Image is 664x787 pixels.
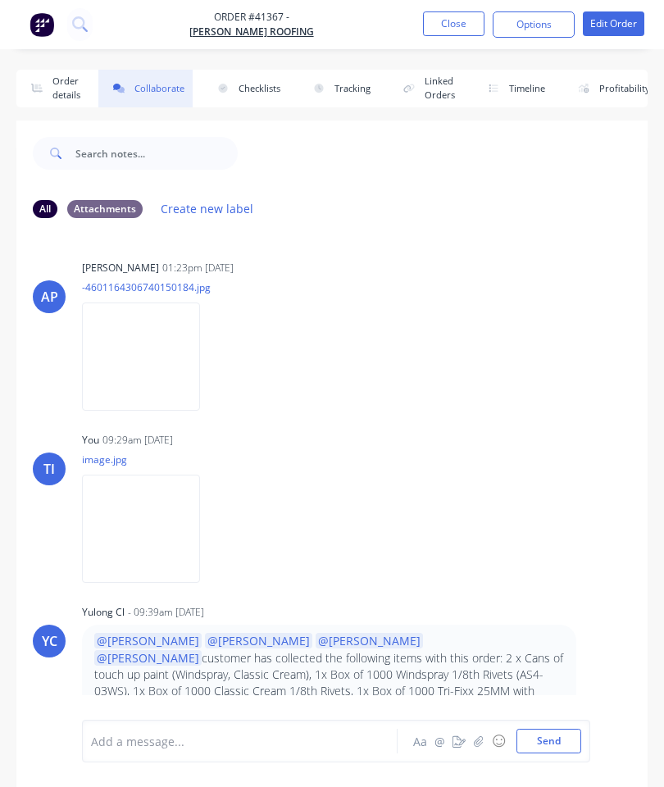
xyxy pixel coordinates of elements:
[43,459,55,479] div: TI
[16,70,89,107] button: Order details
[75,137,238,170] input: Search notes...
[33,200,57,218] div: All
[82,453,216,466] p: image.jpg
[152,198,262,220] button: Create new label
[94,650,202,666] span: @[PERSON_NAME]
[473,70,553,107] button: Timeline
[298,70,379,107] button: Tracking
[162,261,234,275] div: 01:23pm [DATE]
[82,280,216,294] p: -4601164306740150184.jpg
[42,631,57,651] div: YC
[41,287,58,307] div: AP
[389,70,463,107] button: Linked Orders
[82,433,99,448] div: You
[189,10,314,25] span: Order #41367 -
[67,200,143,218] div: Attachments
[583,11,644,36] button: Edit Order
[423,11,484,36] button: Close
[608,731,648,771] iframe: Intercom live chat
[316,633,423,648] span: @[PERSON_NAME]
[94,633,202,648] span: @[PERSON_NAME]
[98,70,193,107] button: Collaborate
[563,70,658,107] button: Profitability
[516,729,581,753] button: Send
[430,731,449,751] button: @
[202,70,289,107] button: Checklists
[189,25,314,39] a: [PERSON_NAME] Roofing
[82,261,159,275] div: [PERSON_NAME]
[410,731,430,751] button: Aa
[82,605,125,620] div: Yulong Cl
[94,633,564,716] p: customer has collected the following items with this order: 2 x Cans of touch up paint (Windspray...
[489,731,508,751] button: ☺
[128,605,204,620] div: - 09:39am [DATE]
[30,12,54,37] img: Factory
[205,633,312,648] span: @[PERSON_NAME]
[102,433,173,448] div: 09:29am [DATE]
[493,11,575,38] button: Options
